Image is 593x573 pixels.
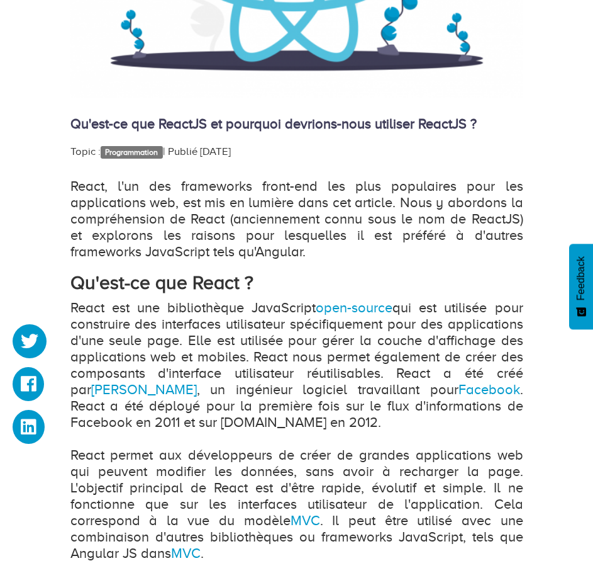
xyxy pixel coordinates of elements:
span: Publié [DATE] [168,145,231,157]
span: Topic : | [70,145,165,157]
iframe: Drift Widget Chat Controller [530,510,578,558]
button: Feedback - Afficher l’enquête [569,244,593,329]
span: Feedback [575,256,587,300]
a: open-source [316,300,392,315]
iframe: Drift Widget Chat Window [334,379,585,518]
h4: Qu'est-ce que ReactJS et pourquoi devrions-nous utiliser ReactJS ? [70,116,523,132]
strong: Qu'est-ce que React ? [70,272,253,293]
a: Programmation [101,146,163,159]
a: MVC [171,545,201,561]
a: [PERSON_NAME] [91,382,197,397]
a: MVC [291,513,320,528]
p: React, l'un des frameworks front-end les plus populaires pour les applications web, est mis en lu... [70,178,523,260]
